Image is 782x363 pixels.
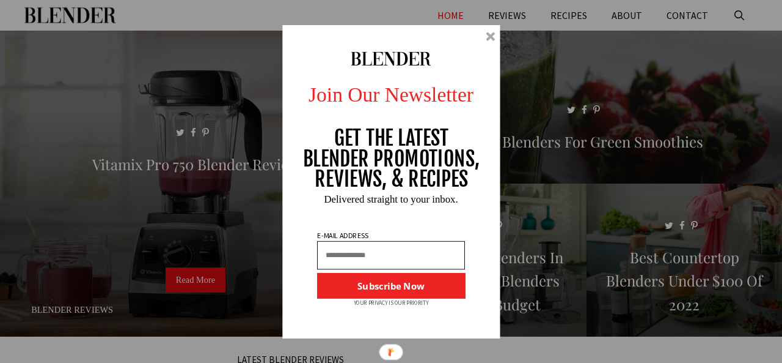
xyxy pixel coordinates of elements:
p: Join Our Newsletter [272,79,511,110]
p: GET THE LATEST BLENDER PROMOTIONS, REVIEWS, & RECIPES [302,128,480,190]
button: Subscribe Now [317,272,465,298]
p: YOUR PRIVACY IS OUR PRIORITY [354,298,429,307]
p: E-MAIL ADDRESS [316,231,370,239]
p: Delivered straight to your inbox. [272,193,511,204]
